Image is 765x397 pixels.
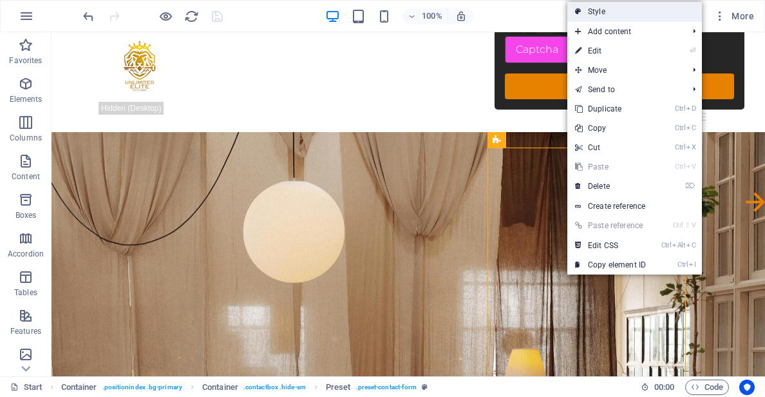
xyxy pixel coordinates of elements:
a: CtrlDDuplicate [567,99,654,119]
p: Features [10,326,41,336]
button: Code [685,380,729,395]
button: Click here to leave preview mode and continue editing [158,8,173,24]
a: Ctrl⇧VPaste reference [567,216,654,235]
p: Tables [14,287,37,298]
i: Undo: Color - Field (#f544e9 -> $color-background) (Ctrl+Z) [81,9,96,24]
span: Click to select. Double-click to edit [326,380,351,395]
button: reload [184,8,199,24]
button: More [708,6,759,26]
button: undo [80,8,96,24]
a: CtrlCCopy [567,119,654,138]
a: CtrlICopy element ID [567,255,654,275]
a: CtrlXCut [567,138,654,157]
a: CtrlAltCEdit CSS [567,236,654,255]
p: Accordion [8,249,44,259]
i: Ctrl [675,143,685,151]
i: C [686,241,695,249]
nav: breadcrumb [61,380,428,395]
span: Click to select. Double-click to edit [61,380,97,395]
span: : [663,382,665,392]
h6: 100% [422,8,442,24]
i: ⏎ [690,46,695,55]
i: ⇧ [685,221,690,229]
i: Ctrl [661,241,672,249]
span: Add content [567,22,683,41]
i: Ctrl [675,162,685,171]
p: Columns [10,133,42,143]
i: Ctrl [677,260,688,269]
i: ⌦ [685,182,695,190]
i: Reload page [184,9,199,24]
p: Boxes [15,210,37,220]
i: Ctrl [675,104,685,113]
span: Click to select. Double-click to edit [202,380,238,395]
span: . positionindex .bg-primary [102,380,182,395]
i: V [692,221,695,229]
i: C [686,124,695,132]
a: ⌦Delete [567,177,654,196]
span: More [713,10,754,23]
i: This element is a customizable preset [422,383,428,391]
i: V [686,162,695,171]
a: Create reference [567,197,702,216]
button: 100% [402,8,448,24]
a: CtrlVPaste [567,157,654,177]
i: Ctrl [675,124,685,132]
span: . preset-contact-form [356,380,417,395]
a: Click to cancel selection. Double-click to open Pages [10,380,42,395]
p: Favorites [9,55,42,66]
p: Elements [10,94,42,104]
i: D [686,104,695,113]
span: Code [691,380,723,395]
span: 00 00 [654,380,674,395]
i: On resize automatically adjust zoom level to fit chosen device. [455,10,467,22]
button: Usercentrics [739,380,755,395]
span: . contactbox .hide-sm [243,380,306,395]
p: Content [12,171,40,182]
h6: Session time [641,380,675,395]
i: Ctrl [673,221,683,229]
i: X [686,143,695,151]
a: Send to [567,80,683,99]
span: Move [567,61,683,80]
i: Alt [672,241,685,249]
a: ⏎Edit [567,41,654,61]
i: I [689,260,695,269]
a: Style [567,2,702,21]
